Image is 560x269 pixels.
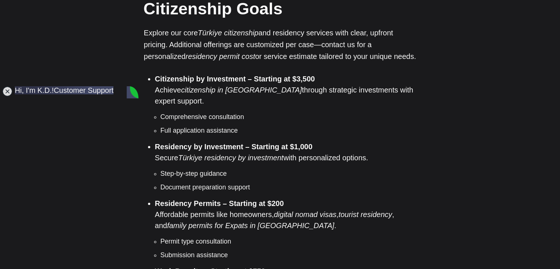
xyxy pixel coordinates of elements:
em: citizenship in [GEOGRAPHIC_DATA] [181,86,302,94]
em: Türkiye residency by investment [178,154,283,162]
em: family permits for Expats in [GEOGRAPHIC_DATA] [167,221,334,230]
em: tourist residency [338,210,392,219]
strong: Citizenship by Investment – Starting at $3,500 [155,75,315,83]
li: Comprehensive consultation [161,112,416,122]
em: Türkiye citizenship [198,29,258,37]
li: Achieve through strategic investments with expert support. [155,73,416,136]
li: Document preparation support [161,182,416,192]
li: Secure with personalized options. [155,141,416,192]
li: Full application assistance [161,126,416,136]
em: residency permit cost [186,52,255,60]
li: Permit type consultation [161,237,416,247]
li: Affordable permits like homeowners, , , and . [155,198,416,260]
strong: Residency by Investment – Starting at $1,000 [155,143,313,151]
strong: Residency Permits – Starting at $200 [155,199,284,207]
li: Submission assistance [161,250,416,260]
p: Explore our core and residency services with clear, upfront pricing. Additional offerings are cus... [144,27,416,62]
li: Step-by-step guidance [161,169,416,179]
em: digital nomad visas [274,210,337,219]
